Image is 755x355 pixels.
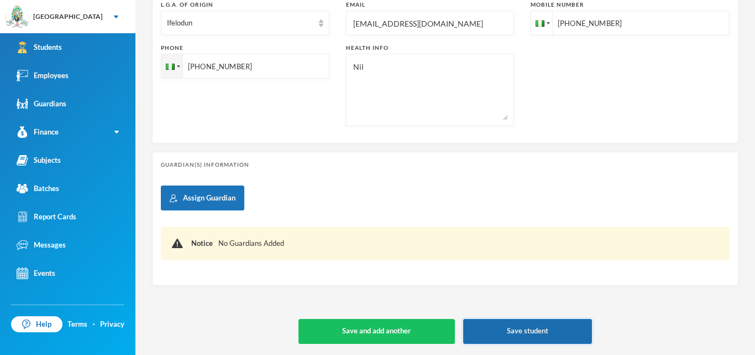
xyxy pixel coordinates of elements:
[352,60,508,120] textarea: Nil
[346,1,515,9] div: Email
[17,42,62,53] div: Students
[161,1,329,9] div: L.G.A. of Origin
[93,319,95,330] div: ·
[161,54,182,78] div: Nigeria: + 234
[17,183,59,194] div: Batches
[17,70,69,81] div: Employees
[167,18,313,29] div: Ifelodun
[161,186,244,210] button: Assign Guardian
[463,319,592,344] button: Save student
[67,319,87,330] a: Terms
[33,12,103,22] div: [GEOGRAPHIC_DATA]
[17,267,55,279] div: Events
[191,238,719,249] div: No Guardians Added
[17,211,76,223] div: Report Cards
[161,161,730,169] div: Guardian(s) Information
[17,155,61,166] div: Subjects
[172,239,183,248] img: !
[100,319,124,330] a: Privacy
[6,6,28,28] img: logo
[191,239,213,248] span: Notice
[346,44,515,52] div: Health Info
[531,11,552,35] div: Nigeria: + 234
[11,316,62,333] a: Help
[17,98,66,110] div: Guardians
[531,1,730,9] div: Mobile Number
[161,44,329,52] div: Phone
[170,194,177,202] img: add user
[17,126,59,138] div: Finance
[298,319,454,344] button: Save and add another
[17,239,66,251] div: Messages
